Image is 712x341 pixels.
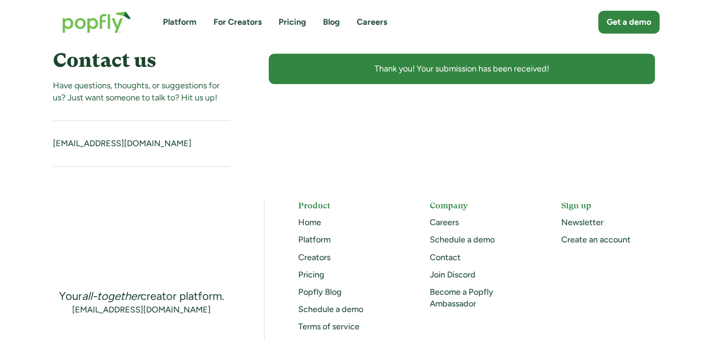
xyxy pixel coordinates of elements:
[59,289,224,304] div: Your creator platform.
[298,287,342,297] a: Popfly Blog
[53,80,230,103] div: Have questions, thoughts, or suggestions for us? Just want someone to talk to? Hit us up!
[430,252,461,263] a: Contact
[357,16,387,28] a: Careers
[53,49,230,71] h4: Contact us
[298,234,330,245] a: Platform
[213,16,262,28] a: For Creators
[430,199,528,211] h5: Company
[561,234,631,245] a: Create an account
[53,2,140,43] a: home
[72,304,211,316] a: [EMAIL_ADDRESS][DOMAIN_NAME]
[269,54,655,84] div: Contact us success
[298,217,321,227] a: Home
[298,321,360,332] a: Terms of service
[561,199,659,211] h5: Sign up
[298,252,330,263] a: Creators
[430,270,476,280] a: Join Discord
[598,11,660,34] a: Get a demo
[298,270,324,280] a: Pricing
[298,304,363,314] a: Schedule a demo
[323,16,340,28] a: Blog
[607,16,651,28] div: Get a demo
[82,289,140,303] em: all-together
[430,287,493,309] a: Become a Popfly Ambassador
[298,199,396,211] h5: Product
[430,217,459,227] a: Careers
[561,217,603,227] a: Newsletter
[430,234,495,245] a: Schedule a demo
[163,16,197,28] a: Platform
[53,138,191,149] a: [EMAIL_ADDRESS][DOMAIN_NAME]
[278,63,646,75] div: Thank you! Your submission has been received!
[279,16,306,28] a: Pricing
